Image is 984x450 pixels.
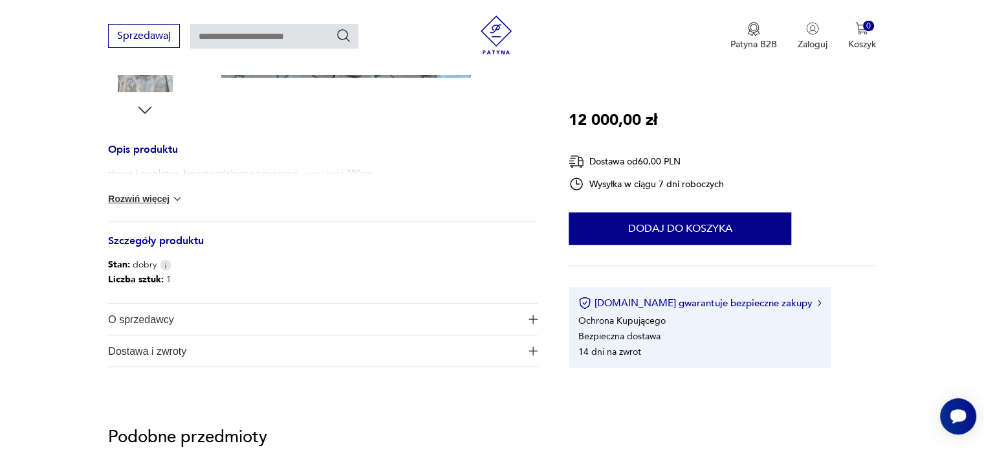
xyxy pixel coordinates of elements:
iframe: Smartsupp widget button [940,398,976,434]
span: Dostawa i zwroty [108,335,519,366]
img: Ikona medalu [747,22,760,36]
p: 12 000,00 zł [569,108,657,133]
a: Sprzedawaj [108,32,180,41]
button: Zaloguj [798,22,827,51]
button: 0Koszyk [848,22,876,51]
img: Ikona certyfikatu [578,297,591,309]
img: Ikona plusa [529,346,538,355]
img: Info icon [160,260,171,271]
p: Podobne przedmioty [108,429,875,445]
button: Ikona plusaDostawa i zwroty [108,335,538,366]
div: Dostawa od 60,00 PLN [569,153,724,170]
p: Patyna B2B [730,38,777,51]
b: Liczba sztuk: [108,273,164,286]
button: Rozwiń więcej [108,192,183,205]
h3: Opis produktu [108,146,538,167]
img: Ikona dostawy [569,153,584,170]
img: Ikona strzałki w prawo [818,300,822,306]
button: Ikona plusaO sprzedawcy [108,304,538,335]
button: Szukaj [336,28,351,43]
li: 14 dni na zwrot [578,345,641,357]
img: Ikona koszyka [855,22,868,35]
p: Koszyk [848,38,876,51]
li: Ochrona Kupującego [578,314,666,326]
button: Dodaj do koszyka [569,212,791,245]
img: Ikona plusa [529,315,538,324]
img: Patyna - sklep z meblami i dekoracjami vintage [477,16,516,54]
span: O sprzedawcy [108,304,519,335]
button: [DOMAIN_NAME] gwarantuje bezpieczne zakupy [578,297,821,309]
li: Bezpieczna dostawa [578,330,661,342]
b: Stan: [108,258,130,271]
h3: Szczegóły produktu [108,237,538,258]
button: Sprzedawaj [108,24,180,48]
p: zbroja kompletna ,bogato zdobiona z mieczem , wysokość 180cm [108,167,373,180]
div: 0 [863,21,874,32]
img: chevron down [171,192,184,205]
div: Wysyłka w ciągu 7 dni roboczych [569,176,724,192]
p: 1 [108,271,171,287]
img: Ikonka użytkownika [806,22,819,35]
p: Zaloguj [798,38,827,51]
a: Ikona medaluPatyna B2B [730,22,777,51]
span: dobry [108,258,157,271]
button: Patyna B2B [730,22,777,51]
